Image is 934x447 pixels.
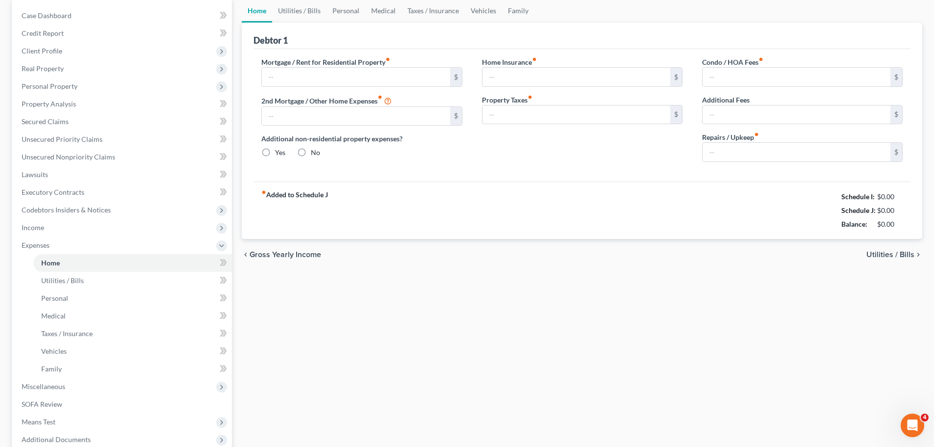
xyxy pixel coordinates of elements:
div: $ [450,107,462,126]
a: Lawsuits [14,166,232,184]
i: fiber_manual_record [532,57,537,62]
span: 4 [921,414,929,421]
span: Home [41,259,60,267]
span: Secured Claims [22,117,69,126]
span: Case Dashboard [22,11,72,20]
span: Client Profile [22,47,62,55]
span: Gross Yearly Income [250,251,321,259]
i: fiber_manual_record [261,190,266,195]
a: Home [33,254,232,272]
label: Property Taxes [482,95,532,105]
div: $ [670,105,682,124]
label: 2nd Mortgage / Other Home Expenses [261,95,392,106]
a: Case Dashboard [14,7,232,25]
a: Executory Contracts [14,184,232,201]
input: -- [703,143,890,161]
span: Additional Documents [22,435,91,444]
span: Executory Contracts [22,188,84,196]
label: Mortgage / Rent for Residential Property [261,57,390,67]
span: Family [41,365,62,373]
div: $ [890,143,902,161]
i: chevron_left [242,251,250,259]
iframe: Intercom live chat [901,414,924,437]
label: Home Insurance [482,57,537,67]
a: Taxes / Insurance [33,325,232,342]
label: Repairs / Upkeep [702,132,759,142]
button: chevron_left Gross Yearly Income [242,251,321,259]
span: Unsecured Priority Claims [22,135,102,143]
i: fiber_manual_record [385,57,390,62]
label: No [311,148,320,158]
a: Utilities / Bills [33,272,232,289]
label: Condo / HOA Fees [702,57,763,67]
strong: Balance: [841,220,867,228]
span: Means Test [22,418,55,426]
a: SOFA Review [14,395,232,413]
input: -- [703,68,890,86]
a: Medical [33,307,232,325]
label: Yes [275,148,285,158]
div: $ [450,68,462,86]
a: Vehicles [33,342,232,360]
div: $0.00 [877,219,903,229]
a: Credit Report [14,25,232,42]
span: Utilities / Bills [41,276,84,285]
div: $ [890,105,902,124]
a: Family [33,360,232,378]
div: $ [670,68,682,86]
div: $0.00 [877,192,903,202]
a: Unsecured Priority Claims [14,131,232,148]
span: Credit Report [22,29,64,37]
i: chevron_right [914,251,922,259]
span: Expenses [22,241,50,249]
span: Property Analysis [22,100,76,108]
i: fiber_manual_record [378,95,382,100]
span: Medical [41,312,66,320]
span: Personal Property [22,82,77,90]
span: Lawsuits [22,170,48,179]
span: Utilities / Bills [866,251,914,259]
a: Personal [33,289,232,307]
a: Unsecured Nonpriority Claims [14,148,232,166]
span: Vehicles [41,347,67,355]
div: Debtor 1 [253,34,288,46]
label: Additional Fees [702,95,750,105]
span: Income [22,223,44,232]
span: Codebtors Insiders & Notices [22,206,111,214]
a: Property Analysis [14,95,232,113]
button: Utilities / Bills chevron_right [866,251,922,259]
label: Additional non-residential property expenses? [261,133,462,144]
span: Miscellaneous [22,382,65,391]
div: $0.00 [877,206,903,215]
strong: Schedule I: [841,192,875,201]
i: fiber_manual_record [758,57,763,62]
strong: Added to Schedule J [261,190,328,231]
span: Personal [41,294,68,302]
strong: Schedule J: [841,206,876,214]
input: -- [262,68,450,86]
input: -- [482,105,670,124]
i: fiber_manual_record [528,95,532,100]
i: fiber_manual_record [754,132,759,137]
span: Taxes / Insurance [41,329,93,338]
a: Secured Claims [14,113,232,131]
span: Real Property [22,64,64,73]
span: SOFA Review [22,400,62,408]
input: -- [703,105,890,124]
span: Unsecured Nonpriority Claims [22,153,115,161]
div: $ [890,68,902,86]
input: -- [482,68,670,86]
input: -- [262,107,450,126]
